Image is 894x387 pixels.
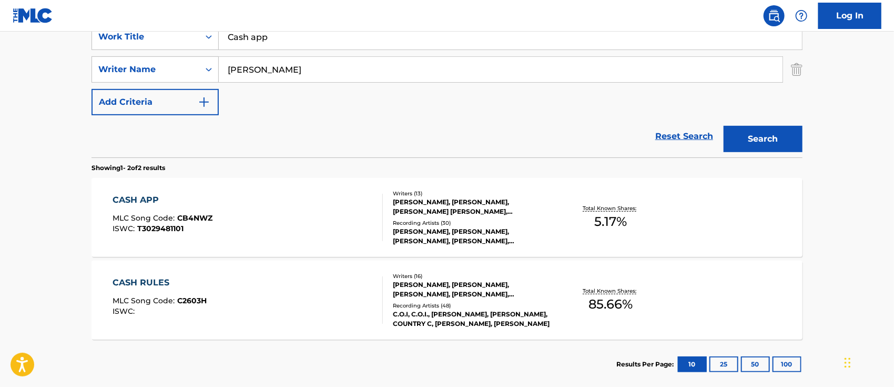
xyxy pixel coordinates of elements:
[678,356,707,372] button: 10
[709,356,738,372] button: 25
[92,178,802,257] a: CASH APPMLC Song Code:CB4NWZISWC:T3029481101Writers (13)[PERSON_NAME], [PERSON_NAME], [PERSON_NAM...
[393,227,552,246] div: [PERSON_NAME], [PERSON_NAME], [PERSON_NAME], [PERSON_NAME], [PERSON_NAME]
[393,219,552,227] div: Recording Artists ( 30 )
[178,213,213,223] span: CB4NWZ
[616,360,676,369] p: Results Per Page:
[178,296,207,305] span: C2603H
[113,213,178,223] span: MLC Song Code :
[595,212,627,231] span: 5.17 %
[393,280,552,299] div: [PERSON_NAME], [PERSON_NAME], [PERSON_NAME], [PERSON_NAME], [PERSON_NAME], [PERSON_NAME], [PERSON...
[650,125,718,148] a: Reset Search
[393,302,552,310] div: Recording Artists ( 48 )
[98,63,193,76] div: Writer Name
[393,190,552,197] div: Writers ( 13 )
[583,204,639,212] p: Total Known Shares:
[583,287,639,295] p: Total Known Shares:
[92,261,802,340] a: CASH RULESMLC Song Code:C2603HISWC:Writers (16)[PERSON_NAME], [PERSON_NAME], [PERSON_NAME], [PERS...
[393,310,552,329] div: C.O.I, C.O.I., [PERSON_NAME], [PERSON_NAME], COUNTRY C, [PERSON_NAME], [PERSON_NAME]
[724,126,802,152] button: Search
[198,96,210,108] img: 9d2ae6d4665cec9f34b9.svg
[845,347,851,379] div: Drag
[841,336,894,387] iframe: Chat Widget
[113,224,138,233] span: ISWC :
[764,5,785,26] a: Public Search
[795,9,808,22] img: help
[589,295,633,314] span: 85.66 %
[791,5,812,26] div: Help
[113,276,207,289] div: CASH RULES
[92,163,165,173] p: Showing 1 - 2 of 2 results
[818,3,881,29] a: Log In
[768,9,780,22] img: search
[92,24,802,157] form: Search Form
[741,356,770,372] button: 50
[13,8,53,23] img: MLC Logo
[92,89,219,115] button: Add Criteria
[393,272,552,280] div: Writers ( 16 )
[113,194,213,206] div: CASH APP
[393,197,552,216] div: [PERSON_NAME], [PERSON_NAME], [PERSON_NAME] [PERSON_NAME], [PERSON_NAME], [PERSON_NAME], [PERSON_...
[138,224,184,233] span: T3029481101
[791,56,802,83] img: Delete Criterion
[773,356,801,372] button: 100
[113,296,178,305] span: MLC Song Code :
[98,31,193,43] div: Work Title
[113,306,138,316] span: ISWC :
